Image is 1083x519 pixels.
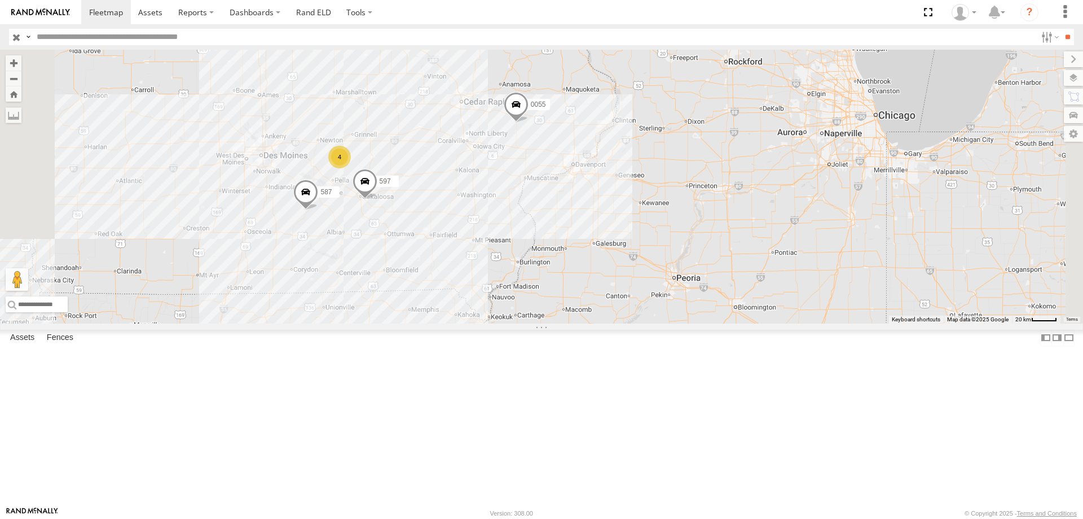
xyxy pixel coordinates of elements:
span: Map data ©2025 Google [947,316,1009,322]
img: rand-logo.svg [11,8,70,16]
div: Version: 308.00 [490,510,533,517]
div: Chase Tanke [948,4,980,21]
span: 587 [320,188,332,196]
a: Terms (opens in new tab) [1066,317,1078,322]
label: Search Filter Options [1037,29,1061,45]
span: 0055 [531,101,546,108]
span: 597 [380,177,391,185]
button: Zoom Home [6,86,21,102]
button: Keyboard shortcuts [892,316,940,324]
button: Map Scale: 20 km per 42 pixels [1012,316,1060,324]
label: Dock Summary Table to the Left [1040,330,1051,346]
i: ? [1020,3,1038,21]
a: Terms and Conditions [1017,510,1077,517]
div: 4 [328,146,351,168]
label: Map Settings [1064,126,1083,142]
span: 20 km [1015,316,1031,322]
label: Hide Summary Table [1063,330,1075,346]
button: Drag Pegman onto the map to open Street View [6,268,28,291]
label: Fences [41,330,79,346]
button: Zoom out [6,71,21,86]
label: Dock Summary Table to the Right [1051,330,1063,346]
label: Assets [5,330,40,346]
div: © Copyright 2025 - [965,510,1077,517]
a: Visit our Website [6,508,58,519]
button: Zoom in [6,55,21,71]
label: Measure [6,107,21,123]
label: Search Query [24,29,33,45]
